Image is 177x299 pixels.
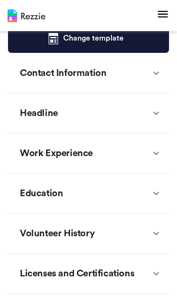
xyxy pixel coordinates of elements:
[15,99,63,127] div: Headline
[15,139,98,167] div: Work Experience
[8,9,45,22] img: logo
[15,219,99,248] div: Volunteer History
[8,254,169,294] div: Licenses and Certifications
[39,29,138,48] button: Change template
[8,174,169,214] div: Education
[8,93,169,133] div: Headline
[8,133,169,174] div: Work Experience
[15,59,111,87] div: Contact Information
[15,259,139,288] div: Licenses and Certifications
[39,33,138,42] a: Change template
[8,214,169,254] div: Volunteer History
[15,179,67,208] div: Education
[8,53,169,93] div: Contact Information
